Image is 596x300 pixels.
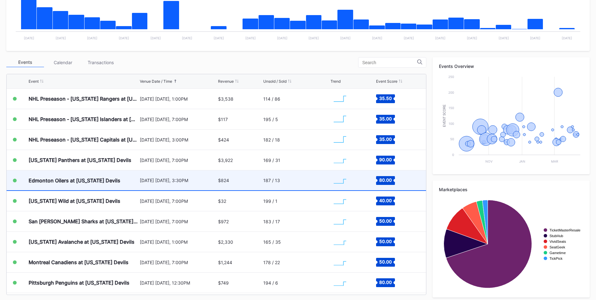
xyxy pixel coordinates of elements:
text: 80.00 [379,177,392,182]
div: Unsold / Sold [263,79,287,84]
div: [US_STATE] Wild at [US_STATE] Devils [29,198,120,204]
text: 35.50 [379,96,392,101]
text: 40.00 [379,198,392,203]
div: [DATE] [DATE], 1:00PM [140,96,216,102]
text: Jan [519,159,525,163]
text: [DATE] [245,36,256,40]
div: San [PERSON_NAME] Sharks at [US_STATE] Devils [29,218,138,225]
div: 178 / 22 [263,260,280,265]
div: $3,922 [218,158,233,163]
text: [DATE] [119,36,129,40]
text: [DATE] [182,36,192,40]
text: [DATE] [499,36,509,40]
div: 182 / 18 [263,137,280,142]
div: [DATE] [DATE], 7:00PM [140,158,216,163]
div: [DATE] [DATE], 7:00PM [140,198,216,204]
svg: Chart title [331,173,349,188]
text: [DATE] [24,36,34,40]
div: $749 [218,280,229,286]
text: 0 [452,153,454,157]
div: 195 / 5 [263,117,278,122]
text: [DATE] [372,36,382,40]
text: [DATE] [467,36,477,40]
div: $3,538 [218,96,233,102]
div: Transactions [82,58,119,67]
svg: Chart title [439,197,583,291]
div: [DATE] [DATE], 1:00PM [140,239,216,245]
div: Trend [331,79,341,84]
div: Events Overview [439,64,583,69]
text: [DATE] [56,36,66,40]
svg: Chart title [331,275,349,291]
text: [DATE] [277,36,287,40]
svg: Chart title [439,74,583,168]
text: [DATE] [340,36,351,40]
svg: Chart title [331,234,349,250]
text: [DATE] [435,36,446,40]
text: 150 [449,106,454,110]
text: 50 [450,137,454,141]
text: [DATE] [404,36,414,40]
div: Event [29,79,39,84]
text: VividSeats [550,240,566,243]
div: NHL Preseason - [US_STATE] Islanders at [US_STATE] Devils [29,116,138,122]
div: $1,244 [218,260,232,265]
div: 169 / 31 [263,158,280,163]
text: [DATE] [87,36,97,40]
text: SeatGeek [550,245,565,249]
div: Event Score [376,79,397,84]
text: TickPick [550,257,563,260]
div: [DATE] [DATE], 3:30PM [140,178,216,183]
div: Events [6,58,44,67]
text: Nov [485,159,493,163]
text: [DATE] [562,36,572,40]
div: $117 [218,117,228,122]
div: Montreal Canadiens at [US_STATE] Devils [29,259,128,265]
div: 199 / 1 [263,198,277,204]
text: 50.00 [379,259,392,264]
text: 90.00 [379,157,392,162]
svg: Chart title [331,91,349,107]
text: 50.00 [379,239,392,244]
div: $824 [218,178,229,183]
div: NHL Preseason - [US_STATE] Rangers at [US_STATE] Devils [29,96,138,102]
text: StubHub [550,234,563,238]
input: Search [362,60,417,65]
div: 114 / 86 [263,96,280,102]
svg: Chart title [331,254,349,270]
text: Event Score [443,104,446,127]
div: $424 [218,137,229,142]
div: 187 / 13 [263,178,280,183]
div: [DATE] [DATE], 12:30PM [140,280,216,286]
div: 183 / 17 [263,219,280,224]
div: $32 [218,198,226,204]
div: 194 / 6 [263,280,278,286]
div: Edmonton Oilers at [US_STATE] Devils [29,177,120,184]
div: Revenue [218,79,234,84]
text: 80.00 [379,280,392,285]
text: [DATE] [214,36,224,40]
div: NHL Preseason - [US_STATE] Capitals at [US_STATE] Devils (Split Squad) [29,136,138,143]
div: 165 / 35 [263,239,281,245]
text: 250 [448,75,454,79]
text: 35.00 [379,116,392,121]
text: [DATE] [530,36,540,40]
text: 100 [449,122,454,125]
svg: Chart title [331,193,349,209]
svg: Chart title [331,152,349,168]
div: [DATE] [DATE], 7:00PM [140,219,216,224]
div: Pittsburgh Penguins at [US_STATE] Devils [29,280,129,286]
div: Venue Date / Time [140,79,172,84]
div: [DATE] [DATE], 7:00PM [140,260,216,265]
div: $972 [218,219,229,224]
text: TicketMasterResale [550,228,580,232]
text: [DATE] [150,36,161,40]
div: [DATE] [DATE], 3:00PM [140,137,216,142]
div: [US_STATE] Panthers at [US_STATE] Devils [29,157,131,163]
svg: Chart title [331,214,349,229]
text: 35.00 [379,136,392,142]
text: 200 [448,91,454,94]
div: [US_STATE] Avalanche at [US_STATE] Devils [29,239,134,245]
text: 50.00 [379,218,392,224]
text: [DATE] [309,36,319,40]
